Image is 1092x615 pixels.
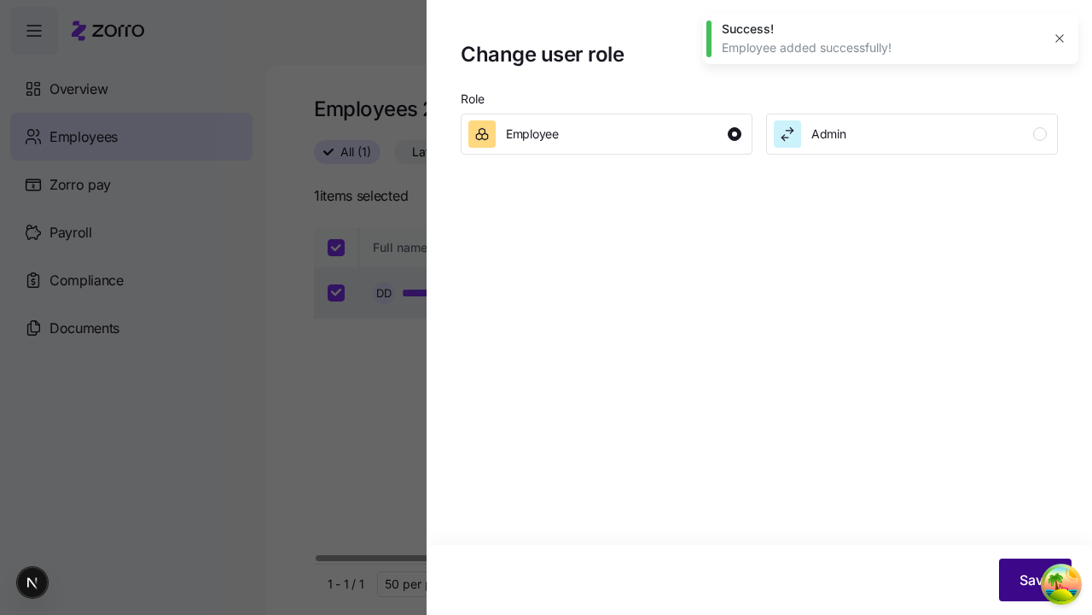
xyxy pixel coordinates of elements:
[1044,567,1078,601] button: Open Tanstack query devtools
[722,20,1041,38] div: Success!
[722,39,1041,56] div: Employee added successfully!
[461,92,1058,114] p: Role
[506,126,559,143] span: Employee
[1019,570,1051,590] span: Save
[999,559,1072,601] button: Save
[811,126,846,143] span: Admin
[461,41,1003,67] h1: Change user role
